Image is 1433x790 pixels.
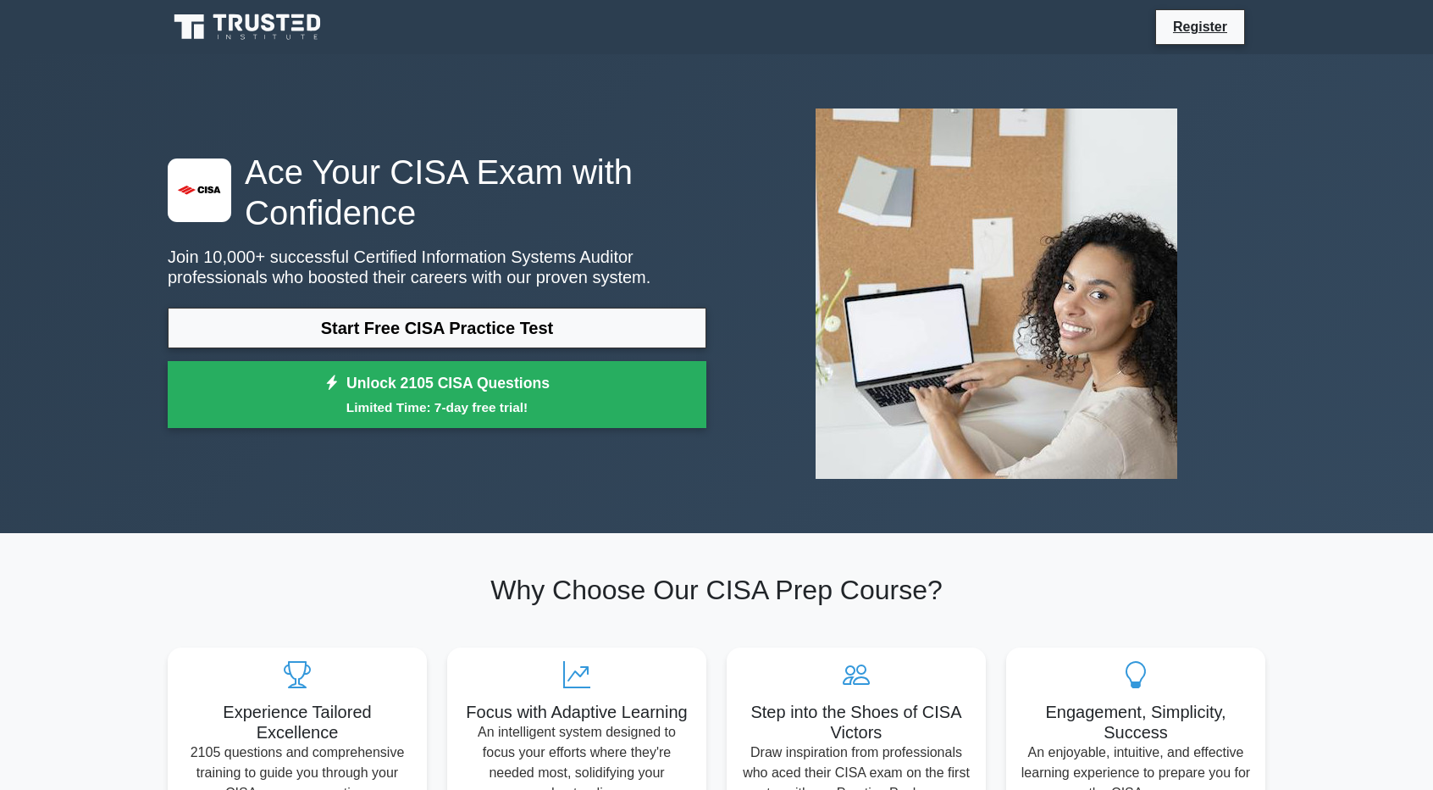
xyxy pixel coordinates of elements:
h5: Experience Tailored Excellence [181,702,413,743]
h5: Engagement, Simplicity, Success [1020,702,1252,743]
a: Start Free CISA Practice Test [168,308,706,348]
h2: Why Choose Our CISA Prep Course? [168,574,1265,606]
h5: Focus with Adaptive Learning [461,702,693,722]
p: Join 10,000+ successful Certified Information Systems Auditor professionals who boosted their car... [168,247,706,287]
a: Unlock 2105 CISA QuestionsLimited Time: 7-day free trial! [168,361,706,429]
a: Register [1163,16,1237,37]
small: Limited Time: 7-day free trial! [189,398,685,417]
h5: Step into the Shoes of CISA Victors [740,702,972,743]
h1: Ace Your CISA Exam with Confidence [168,152,706,233]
